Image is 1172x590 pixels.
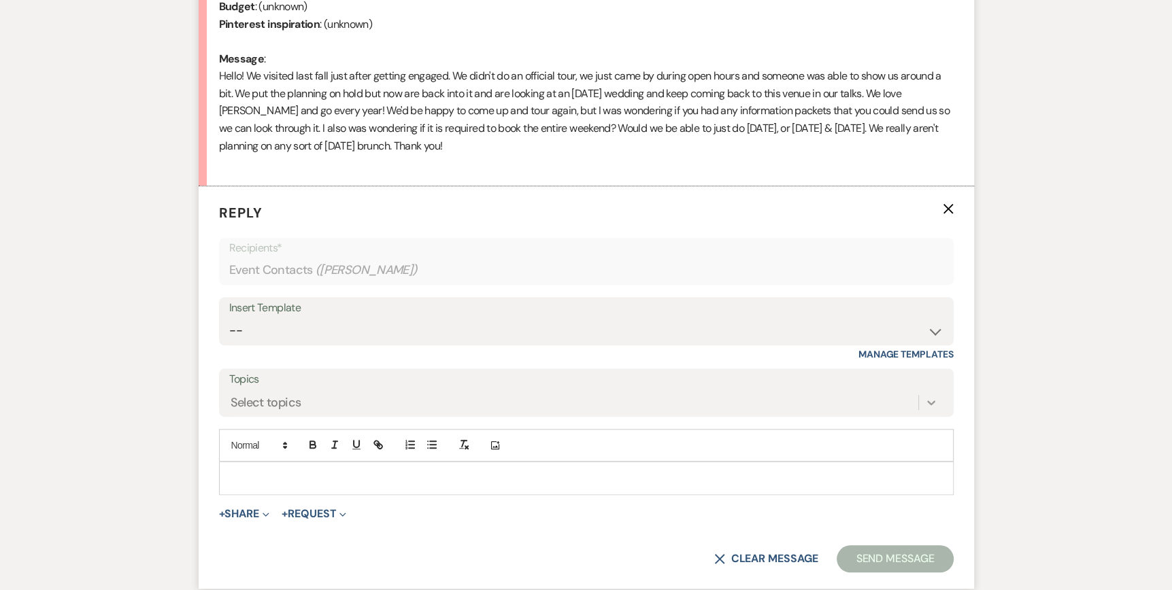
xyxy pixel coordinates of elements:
[858,348,954,360] a: Manage Templates
[219,17,320,31] b: Pinterest inspiration
[229,298,943,318] div: Insert Template
[714,553,818,564] button: Clear message
[219,508,225,519] span: +
[219,204,263,222] span: Reply
[229,239,943,257] p: Recipients*
[231,394,301,412] div: Select topics
[837,545,953,572] button: Send Message
[282,508,346,519] button: Request
[229,257,943,283] div: Event Contacts
[282,508,288,519] span: +
[219,52,265,66] b: Message
[316,261,418,279] span: ( [PERSON_NAME] )
[219,508,270,519] button: Share
[229,370,943,389] label: Topics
